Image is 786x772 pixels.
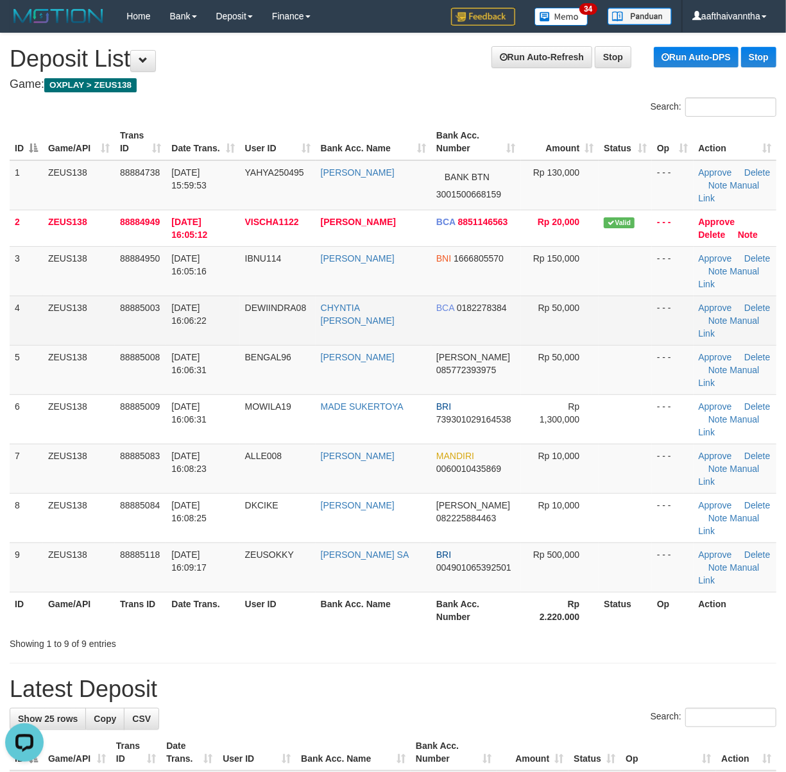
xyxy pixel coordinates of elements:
[436,401,451,412] span: BRI
[716,734,776,771] th: Action: activate to sort column ascending
[10,345,43,394] td: 5
[652,160,694,210] td: - - -
[10,124,43,160] th: ID: activate to sort column descending
[43,296,115,345] td: ZEUS138
[708,562,728,573] a: Note
[171,451,207,474] span: [DATE] 16:08:23
[694,124,777,160] th: Action: activate to sort column ascending
[652,210,694,246] td: - - -
[10,246,43,296] td: 3
[533,167,579,178] span: Rp 130,000
[431,592,521,628] th: Bank Acc. Number
[608,8,672,25] img: panduan.png
[538,451,580,461] span: Rp 10,000
[218,734,296,771] th: User ID: activate to sort column ascending
[654,47,739,67] a: Run Auto-DPS
[533,253,579,264] span: Rp 150,000
[533,550,579,560] span: Rp 500,000
[708,315,728,326] a: Note
[538,352,580,362] span: Rp 50,000
[620,734,716,771] th: Op: activate to sort column ascending
[43,493,115,542] td: ZEUS138
[120,167,160,178] span: 88884738
[120,253,160,264] span: 88884950
[599,592,652,628] th: Status
[699,365,760,388] a: Manual Link
[652,592,694,628] th: Op
[652,444,694,493] td: - - -
[699,550,732,560] a: Approve
[451,8,515,26] img: Feedback.jpg
[43,345,115,394] td: ZEUS138
[115,592,166,628] th: Trans ID
[652,246,694,296] td: - - -
[540,401,579,424] span: Rp 1,300,000
[10,210,43,246] td: 2
[538,500,580,510] span: Rp 10,000
[43,734,111,771] th: Game/API: activate to sort column ascending
[10,444,43,493] td: 7
[10,46,776,72] h1: Deposit List
[699,167,732,178] a: Approve
[245,253,282,264] span: IBNU114
[744,167,770,178] a: Delete
[579,3,597,15] span: 34
[491,46,592,68] a: Run Auto-Refresh
[10,493,43,542] td: 8
[744,352,770,362] a: Delete
[120,352,160,362] span: 88885008
[436,217,456,227] span: BCA
[43,542,115,592] td: ZEUS138
[171,352,207,375] span: [DATE] 16:06:31
[245,451,282,461] span: ALLE008
[599,124,652,160] th: Status: activate to sort column ascending
[699,217,735,227] a: Approve
[10,592,43,628] th: ID
[436,303,454,313] span: BCA
[436,562,511,573] span: Copy 004901065392501 to clipboard
[171,253,207,276] span: [DATE] 16:05:16
[161,734,218,771] th: Date Trans.: activate to sort column ascending
[245,217,299,227] span: VISCHA1122
[321,217,396,227] a: [PERSON_NAME]
[10,160,43,210] td: 1
[651,708,776,727] label: Search:
[685,708,776,727] input: Search:
[120,401,160,412] span: 88885009
[744,500,770,510] a: Delete
[171,401,207,424] span: [DATE] 16:06:31
[10,708,86,730] a: Show 25 rows
[43,394,115,444] td: ZEUS138
[652,394,694,444] td: - - -
[457,303,507,313] span: Copy 0182278384 to clipboard
[171,303,207,326] span: [DATE] 16:06:22
[120,217,160,227] span: 88884949
[699,562,760,585] a: Manual Link
[120,303,160,313] span: 88885003
[699,303,732,313] a: Approve
[744,303,770,313] a: Delete
[458,217,508,227] span: Copy 8851146563 to clipboard
[436,189,501,199] span: Copy 3001500668159 to clipboard
[741,47,776,67] a: Stop
[245,352,291,362] span: BENGAL96
[115,124,166,160] th: Trans ID: activate to sort column ascending
[436,513,496,523] span: Copy 082225884463 to clipboard
[411,734,497,771] th: Bank Acc. Number: activate to sort column ascending
[652,124,694,160] th: Op: activate to sort column ascending
[43,160,115,210] td: ZEUS138
[708,365,728,375] a: Note
[171,500,207,523] span: [DATE] 16:08:25
[538,217,579,227] span: Rp 20,000
[120,451,160,461] span: 88885083
[436,352,510,362] span: [PERSON_NAME]
[166,592,239,628] th: Date Trans.
[94,714,116,724] span: Copy
[699,230,726,240] a: Delete
[245,550,294,560] span: ZEUSOKKY
[744,401,770,412] a: Delete
[240,592,316,628] th: User ID
[111,734,161,771] th: Trans ID: activate to sort column ascending
[708,464,728,474] a: Note
[699,513,760,536] a: Manual Link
